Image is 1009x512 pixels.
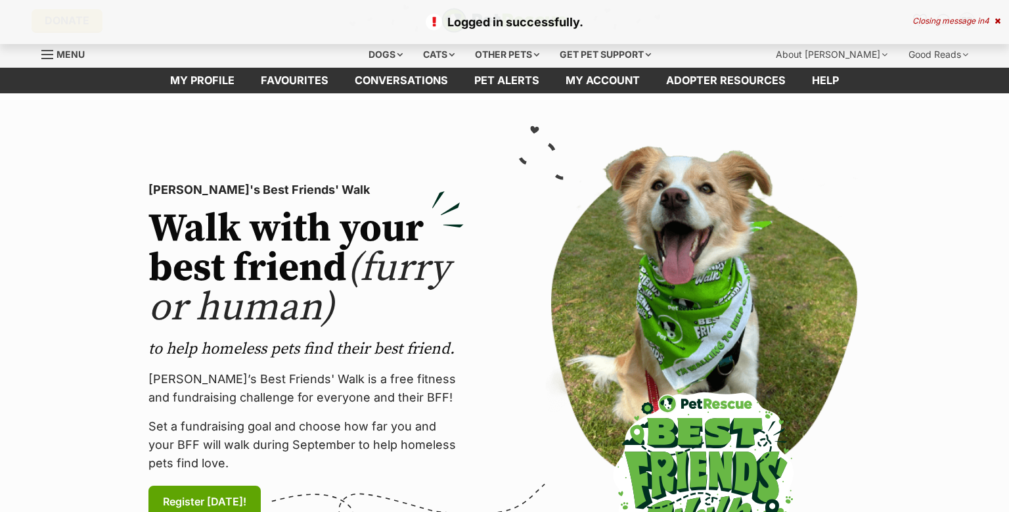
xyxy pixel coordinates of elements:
a: Adopter resources [653,68,799,93]
p: [PERSON_NAME]'s Best Friends' Walk [148,181,464,199]
h2: Walk with your best friend [148,210,464,328]
a: Menu [41,41,94,65]
span: Menu [56,49,85,60]
span: Register [DATE]! [163,494,246,509]
a: My account [552,68,653,93]
a: Pet alerts [461,68,552,93]
p: [PERSON_NAME]’s Best Friends' Walk is a free fitness and fundraising challenge for everyone and t... [148,370,464,407]
div: About [PERSON_NAME] [767,41,897,68]
div: Get pet support [550,41,660,68]
p: Set a fundraising goal and choose how far you and your BFF will walk during September to help hom... [148,417,464,473]
div: Cats [414,41,464,68]
div: Other pets [466,41,549,68]
span: (furry or human) [148,244,450,333]
a: Favourites [248,68,342,93]
a: My profile [157,68,248,93]
div: Dogs [359,41,412,68]
div: Good Reads [899,41,977,68]
a: conversations [342,68,461,93]
p: to help homeless pets find their best friend. [148,338,464,360]
a: Help [799,68,852,93]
